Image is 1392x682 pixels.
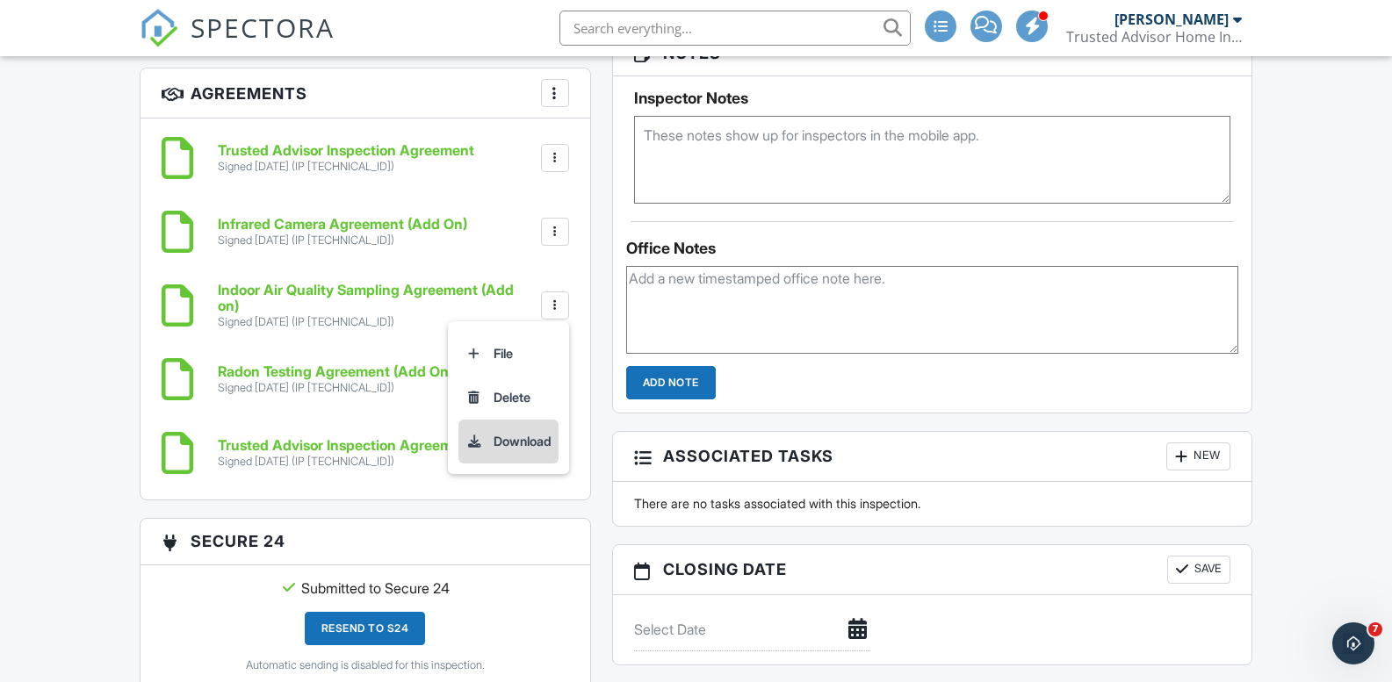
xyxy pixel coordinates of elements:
a: Delete [458,376,559,420]
input: Add Note [626,366,716,399]
div: Office Notes [626,240,1239,257]
a: File [458,332,559,376]
button: Save [1167,556,1230,584]
img: The Best Home Inspection Software - Spectora [140,9,178,47]
div: Signed [DATE] (IP [TECHNICAL_ID]) [218,315,537,329]
h6: Indoor Air Quality Sampling Agreement (Add on) [218,283,537,313]
span: 7 [1368,622,1382,636]
div: Trusted Advisor Home Inspections [1066,28,1242,46]
a: Automatic sending is disabled for this inspection. [246,658,485,672]
a: Download [458,420,559,463]
a: Infrared Camera Agreement (Add On) Signed [DATE] (IP [TECHNICAL_ID]) [218,217,467,248]
h3: Agreements [141,68,590,118]
input: Search everything... [559,11,911,46]
div: Signed [DATE] (IP [TECHNICAL_ID]) [218,233,467,248]
span: SPECTORA [191,9,335,46]
a: Indoor Air Quality Sampling Agreement (Add on) Signed [DATE] (IP [TECHNICAL_ID]) [218,283,537,329]
div: New [1166,442,1230,470]
h6: Infrared Camera Agreement (Add On) [218,217,467,233]
span: Closing date [663,557,787,581]
div: Signed [DATE] (IP [TECHNICAL_ID]) [218,381,453,395]
h5: Inspector Notes [634,90,1231,107]
a: Trusted Advisor Inspection Agreement Signed [DATE] (IP [TECHNICAL_ID]) [218,438,474,469]
a: Resend to S24 [305,612,426,658]
span: Associated Tasks [663,444,833,468]
h6: Trusted Advisor Inspection Agreement [218,143,474,159]
div: There are no tasks associated with this inspection. [624,495,1242,513]
h3: Secure 24 [141,519,590,564]
div: [PERSON_NAME] [1114,11,1229,28]
a: Trusted Advisor Inspection Agreement Signed [DATE] (IP [TECHNICAL_ID]) [218,143,474,174]
a: SPECTORA [140,24,335,61]
h6: Radon Testing Agreement (Add On) [218,364,453,380]
div: Submitted to Secure 24 [151,578,580,598]
h6: Trusted Advisor Inspection Agreement [218,438,474,454]
div: Resend to S24 [305,612,426,645]
div: Signed [DATE] (IP [TECHNICAL_ID]) [218,455,474,469]
iframe: Intercom live chat [1332,622,1374,664]
div: Signed [DATE] (IP [TECHNICAL_ID]) [218,160,474,174]
input: Select Date [634,608,870,651]
a: Radon Testing Agreement (Add On) Signed [DATE] (IP [TECHNICAL_ID]) [218,364,453,395]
